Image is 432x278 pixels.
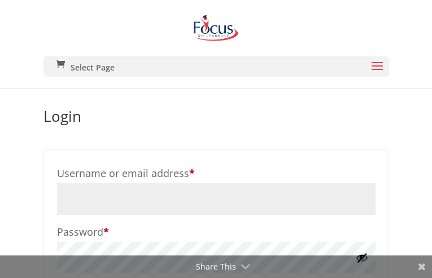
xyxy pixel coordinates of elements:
[191,11,241,45] img: Focus on Learning
[57,163,376,183] label: Username or email address
[356,251,368,264] button: Show password
[71,64,115,72] span: Select Page
[43,109,389,129] h2: Login
[57,222,376,242] label: Password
